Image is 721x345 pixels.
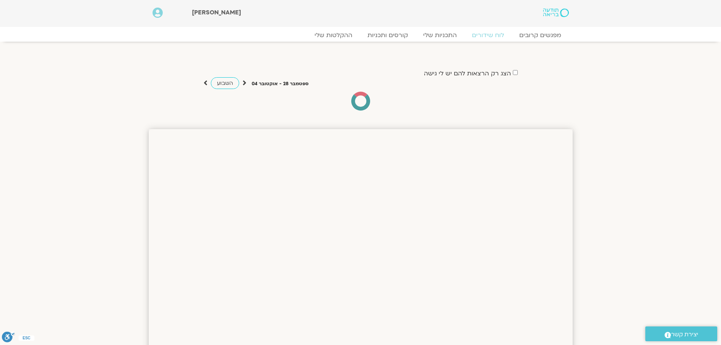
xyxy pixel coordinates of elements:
a: יצירת קשר [645,326,717,341]
span: [PERSON_NAME] [192,8,241,17]
a: מפגשים קרובים [512,31,569,39]
a: השבוע [211,77,239,89]
span: יצירת קשר [671,329,698,340]
nav: Menu [153,31,569,39]
a: קורסים ותכניות [360,31,416,39]
a: התכניות שלי [416,31,464,39]
a: ההקלטות שלי [307,31,360,39]
p: ספטמבר 28 - אוקטובר 04 [252,80,308,88]
label: הצג רק הרצאות להם יש לי גישה [424,70,511,77]
a: לוח שידורים [464,31,512,39]
span: השבוע [217,80,233,87]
